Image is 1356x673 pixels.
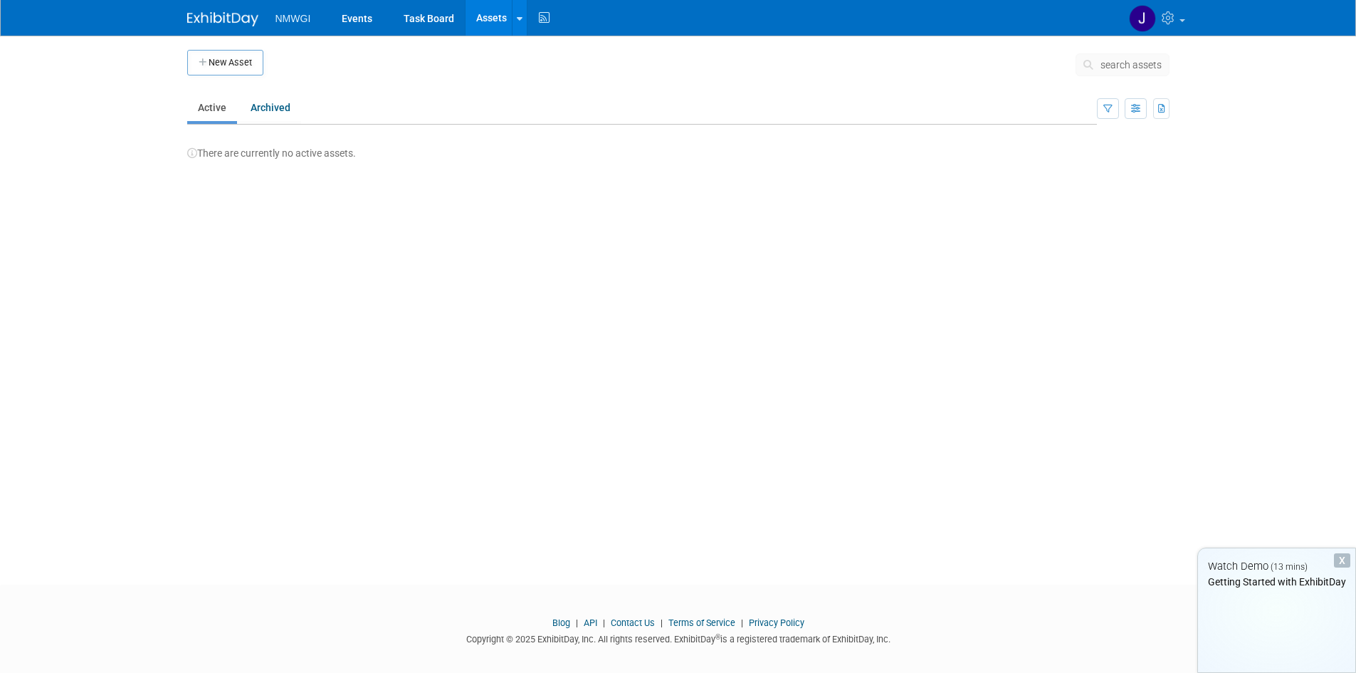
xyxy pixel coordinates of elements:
span: (13 mins) [1271,562,1308,572]
a: API [584,617,597,628]
div: Watch Demo [1198,559,1355,574]
a: Active [187,94,237,121]
span: NMWGI [275,13,311,24]
sup: ® [715,633,720,641]
span: | [657,617,666,628]
button: New Asset [187,50,263,75]
span: | [599,617,609,628]
img: ExhibitDay [187,12,258,26]
a: Archived [240,94,301,121]
span: | [737,617,747,628]
span: search assets [1100,59,1162,71]
button: search assets [1076,53,1170,76]
a: Contact Us [611,617,655,628]
a: Terms of Service [668,617,735,628]
img: Jenny Rowland [1129,5,1156,32]
a: Privacy Policy [749,617,804,628]
div: Dismiss [1334,553,1350,568]
a: Blog [552,617,570,628]
div: Getting Started with ExhibitDay [1198,575,1355,589]
div: There are currently no active assets. [187,132,1170,160]
span: | [572,617,582,628]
